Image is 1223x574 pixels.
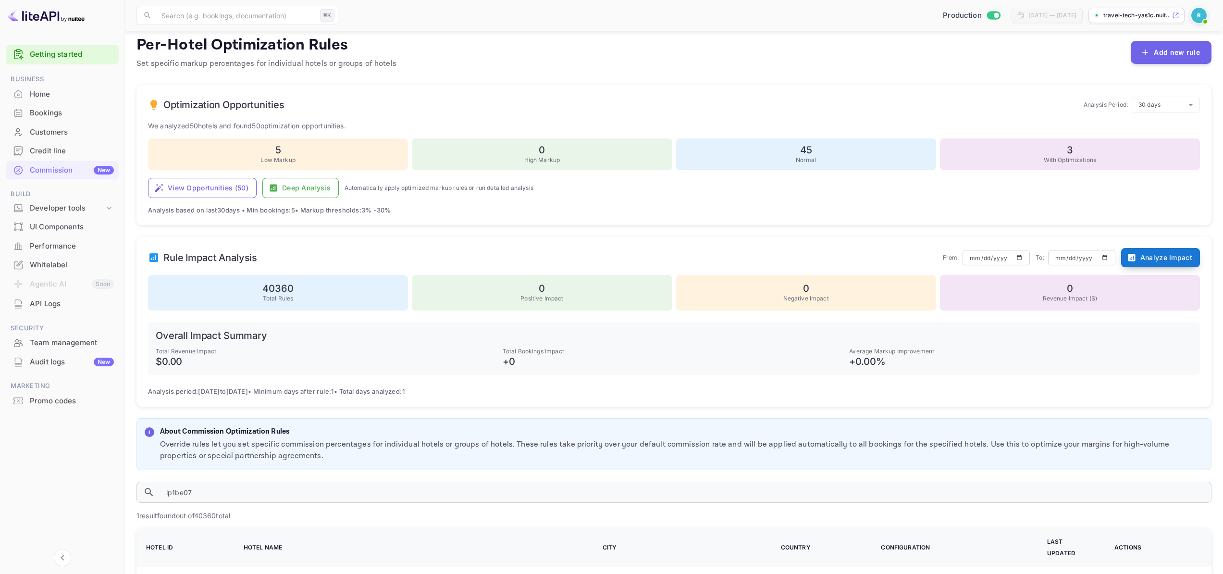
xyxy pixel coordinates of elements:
th: Last Updated [1036,528,1103,567]
p: travel-tech-yas1c.nuit... [1103,11,1170,20]
span: Security [6,323,119,334]
a: Promo codes [6,392,119,410]
p: Normal [682,156,930,164]
img: LiteAPI logo [8,8,85,23]
h6: Overall Impact Summary [156,330,1192,341]
div: Team management [6,334,119,352]
p: Total Revenue Impact [156,347,499,356]
div: Switch to Sandbox mode [939,10,1004,21]
div: Whitelabel [30,260,114,271]
div: Performance [6,237,119,256]
button: Deep Analysis [262,178,339,198]
a: Whitelabel [6,256,119,274]
a: Getting started [30,49,114,60]
p: Low Markup [154,156,402,164]
div: Home [30,89,114,100]
button: Collapse navigation [54,549,71,566]
div: Team management [30,337,114,349]
th: Hotel ID [136,528,232,567]
h6: 45 [682,144,930,156]
h6: $ 0.00 [156,356,499,367]
p: 1 result found [136,511,1211,521]
span: Analysis period: [DATE] to [DATE] • Minimum days after rule: 1 • Total days analyzed: 1 [148,387,1200,397]
p: Revenue Impact ($) [948,294,1192,303]
th: Configuration [869,528,1036,567]
div: UI Components [30,222,114,233]
h6: + 0.00 % [849,356,1192,367]
div: Customers [6,123,119,142]
p: Total Rules [156,294,400,303]
div: New [94,358,114,366]
div: Developer tools [6,200,119,217]
button: Add new rule [1131,41,1211,64]
div: Bookings [30,108,114,119]
p: Average Markup Improvement [849,347,1192,356]
th: Country [769,528,870,567]
th: Actions [1103,528,1211,567]
h6: 0 [684,283,928,294]
h6: 3 [946,144,1194,156]
p: i [148,428,150,437]
h6: + 0 [503,356,846,367]
span: Analysis based on last 30 days • Min bookings: 5 • Markup thresholds: 3 % - 30 % [148,206,391,214]
a: Audit logsNew [6,353,119,371]
h6: 5 [154,144,402,156]
p: With Optimizations [946,156,1194,164]
h6: 0 [420,283,664,294]
a: Credit line [6,142,119,160]
span: Production [943,10,982,21]
h4: Per-Hotel Optimization Rules [136,35,396,54]
a: Bookings [6,104,119,122]
h6: Rule Impact Analysis [163,252,257,263]
div: Audit logsNew [6,353,119,372]
p: To: [1036,253,1044,262]
div: Commission [30,165,114,176]
p: Set specific markup percentages for individual hotels or groups of hotels [136,58,396,70]
div: CommissionNew [6,161,119,180]
div: Audit logs [30,357,114,368]
div: Getting started [6,45,119,64]
div: Credit line [6,142,119,161]
a: Performance [6,237,119,255]
div: ⌘K [320,9,334,22]
h6: 0 [948,283,1192,294]
p: From: [943,253,959,262]
a: CommissionNew [6,161,119,179]
button: Analyze Impact [1121,248,1200,267]
th: Hotel Name [232,528,591,567]
div: Promo codes [6,392,119,411]
button: View Opportunities (50) [148,178,257,198]
div: Performance [30,241,114,252]
div: [DATE] — [DATE] [1028,11,1076,20]
div: Promo codes [30,396,114,407]
p: About Commission Optimization Rules [160,426,1203,437]
p: Automatically apply optimized markup rules or run detailed analysis [345,184,533,192]
h6: 0 [418,144,666,156]
p: Positive Impact [420,294,664,303]
p: Negative Impact [684,294,928,303]
p: We analyzed 50 hotels and found 50 optimization opportunities. [148,121,1200,131]
p: Analysis Period: [1084,100,1128,109]
a: Team management [6,334,119,351]
img: Revolut [1191,8,1207,23]
a: API Logs [6,295,119,312]
div: 30 days [1132,97,1200,113]
input: Search (e.g. bookings, documentation) [156,6,316,25]
span: Build [6,189,119,200]
p: High Markup [418,156,666,164]
div: API Logs [6,295,119,313]
input: Search by hotel ID, hotel name, city, or date... [159,482,1211,503]
th: City [591,528,769,567]
span: Business [6,74,119,85]
div: Developer tools [30,203,104,214]
h6: 40360 [156,283,400,294]
p: Override rules let you set specific commission percentages for individual hotels or groups of hot... [160,439,1203,462]
p: Total Bookings Impact [503,347,846,356]
a: Home [6,85,119,103]
span: out of 40360 total [176,512,230,520]
a: UI Components [6,218,119,236]
div: Bookings [6,104,119,123]
div: New [94,166,114,175]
